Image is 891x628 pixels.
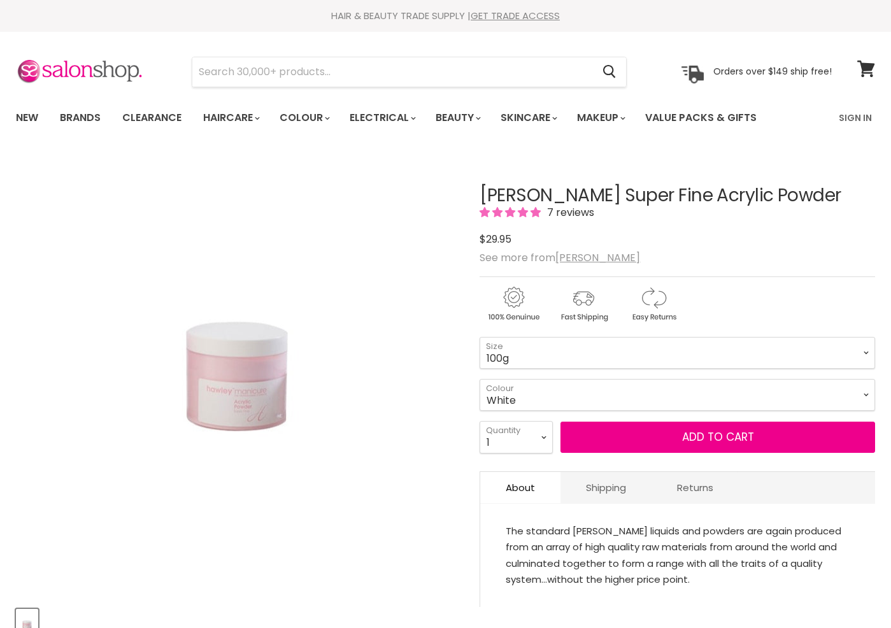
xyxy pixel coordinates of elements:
a: Sign In [831,104,880,131]
span: $29.95 [480,232,511,246]
a: Beauty [426,104,488,131]
a: Returns [652,472,739,503]
input: Search [192,57,592,87]
button: Add to cart [560,422,875,453]
span: 4.86 stars [480,205,543,220]
a: Electrical [340,104,424,131]
select: Quantity [480,421,553,453]
a: [PERSON_NAME] [555,250,640,265]
a: About [480,472,560,503]
p: Orders over $149 ship free! [713,66,832,77]
a: New [6,104,48,131]
span: 7 reviews [543,205,594,220]
h1: [PERSON_NAME] Super Fine Acrylic Powder [480,186,875,206]
img: returns.gif [620,285,687,324]
a: Brands [50,104,110,131]
img: Super Fine Acrylic Powder [125,207,348,543]
img: shipping.gif [550,285,617,324]
button: Search [592,57,626,87]
img: genuine.gif [480,285,547,324]
a: Colour [270,104,338,131]
a: Skincare [491,104,565,131]
span: See more from [480,250,640,265]
ul: Main menu [6,99,799,136]
form: Product [192,57,627,87]
a: Shipping [560,472,652,503]
a: Value Packs & Gifts [636,104,766,131]
span: Add to cart [682,429,754,445]
a: Clearance [113,104,191,131]
div: Hawley Super Fine Acrylic Powder image. Click or Scroll to Zoom. [16,154,459,597]
a: Haircare [194,104,267,131]
a: GET TRADE ACCESS [471,9,560,22]
div: The standard [PERSON_NAME] liquids and powders are again produced from an array of high quality r... [506,523,850,588]
a: Makeup [567,104,633,131]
